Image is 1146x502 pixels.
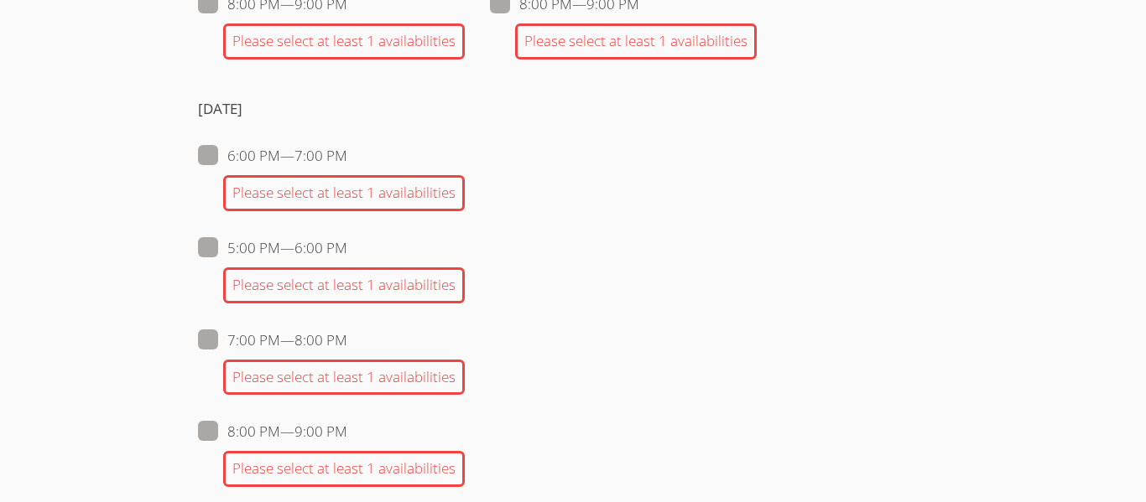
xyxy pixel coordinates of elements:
[515,23,757,60] div: Please select at least 1 availabilities
[198,98,465,120] h4: [DATE]
[223,451,465,487] div: Please select at least 1 availabilities
[198,421,347,442] label: 8:00 PM — 9:00 PM
[223,360,465,396] div: Please select at least 1 availabilities
[223,267,465,303] div: Please select at least 1 availabilities
[198,237,347,259] label: 5:00 PM — 6:00 PM
[223,23,465,60] div: Please select at least 1 availabilities
[223,175,465,211] div: Please select at least 1 availabilities
[198,329,347,351] label: 7:00 PM — 8:00 PM
[198,145,347,167] label: 6:00 PM — 7:00 PM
